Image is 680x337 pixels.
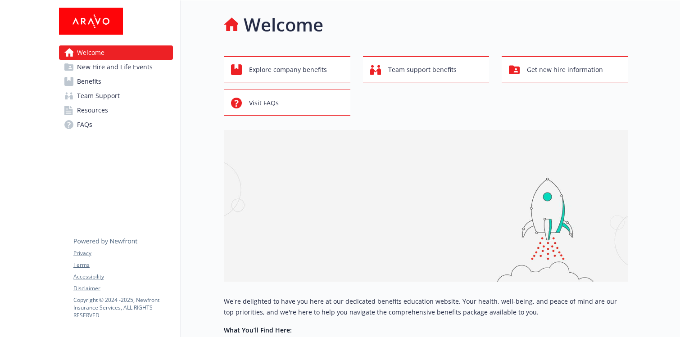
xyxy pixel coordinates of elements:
a: Accessibility [73,273,172,281]
a: FAQs [59,117,173,132]
a: Team Support [59,89,173,103]
a: Resources [59,103,173,117]
span: Visit FAQs [249,94,279,112]
span: Explore company benefits [249,61,327,78]
a: New Hire and Life Events [59,60,173,74]
span: FAQs [77,117,92,132]
strong: What You’ll Find Here: [224,326,292,334]
span: Team support benefits [388,61,457,78]
a: Welcome [59,45,173,60]
button: Explore company benefits [224,56,350,82]
p: We're delighted to have you here at our dedicated benefits education website. Your health, well-b... [224,296,628,318]
a: Disclaimer [73,284,172,292]
span: Resources [77,103,108,117]
p: Copyright © 2024 - 2025 , Newfront Insurance Services, ALL RIGHTS RESERVED [73,296,172,319]
img: overview page banner [224,130,628,282]
a: Terms [73,261,172,269]
button: Team support benefits [363,56,490,82]
span: Benefits [77,74,101,89]
a: Benefits [59,74,173,89]
h1: Welcome [244,11,323,38]
span: Team Support [77,89,120,103]
a: Privacy [73,249,172,257]
span: Welcome [77,45,104,60]
span: New Hire and Life Events [77,60,153,74]
span: Get new hire information [527,61,603,78]
button: Get new hire information [502,56,628,82]
button: Visit FAQs [224,90,350,116]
